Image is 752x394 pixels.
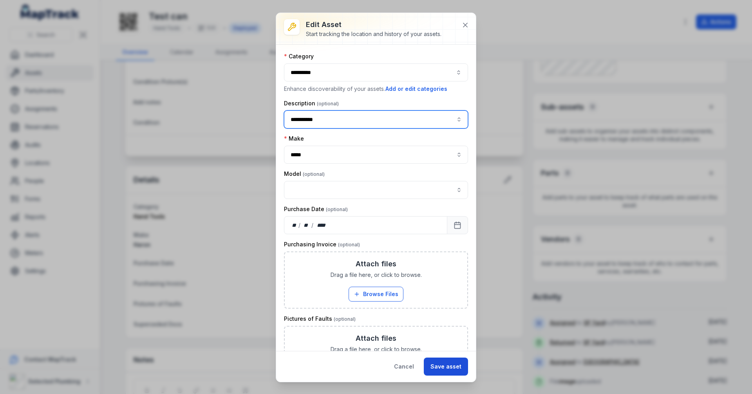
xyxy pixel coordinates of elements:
div: / [298,221,301,229]
label: Purchasing Invoice [284,240,360,248]
div: Start tracking the location and history of your assets. [306,30,441,38]
p: Enhance discoverability of your assets. [284,85,468,93]
div: month, [301,221,312,229]
h3: Attach files [356,258,396,269]
label: Category [284,52,314,60]
input: asset-edit:description-label [284,110,468,128]
button: Add or edit categories [385,85,448,93]
h3: Edit asset [306,19,441,30]
div: / [311,221,314,229]
span: Drag a file here, or click to browse. [331,271,422,279]
div: day, [291,221,298,229]
h3: Attach files [356,333,396,344]
input: asset-edit:cf[68832b05-6ea9-43b4-abb7-d68a6a59beaf]-label [284,181,468,199]
label: Make [284,135,304,143]
div: year, [314,221,329,229]
input: asset-edit:cf[09246113-4bcc-4687-b44f-db17154807e5]-label [284,146,468,164]
label: Pictures of Faults [284,315,356,323]
label: Purchase Date [284,205,348,213]
label: Model [284,170,325,178]
button: Calendar [447,216,468,234]
button: Save asset [424,358,468,376]
button: Browse Files [349,287,403,302]
label: Description [284,99,339,107]
button: Cancel [387,358,421,376]
span: Drag a file here, or click to browse. [331,345,422,353]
